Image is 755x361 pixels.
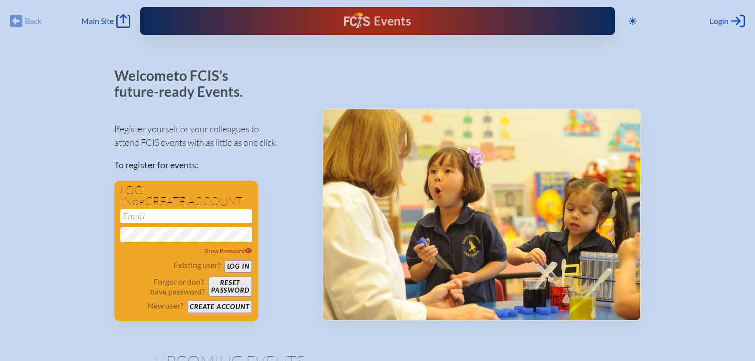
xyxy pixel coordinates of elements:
[209,277,252,297] button: Resetpassword
[225,260,252,273] button: Log in
[120,209,252,223] input: Email
[81,14,130,28] a: Main Site
[114,158,306,172] p: To register for events:
[81,16,114,26] span: Main Site
[114,68,254,99] p: Welcome to FCIS’s future-ready Events.
[174,260,221,270] p: Existing user?
[120,277,205,297] p: Forgot or don’t have password?
[120,185,252,207] h1: Log in create account
[323,109,640,320] img: Events
[187,301,252,313] button: Create account
[114,122,306,149] p: Register yourself or your colleagues to attend FCIS events with as little as one click.
[275,12,480,30] div: FCIS Events — Future ready
[204,247,252,255] span: Show Password
[132,197,145,207] span: or
[710,16,729,26] span: Login
[148,301,183,311] p: New user?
